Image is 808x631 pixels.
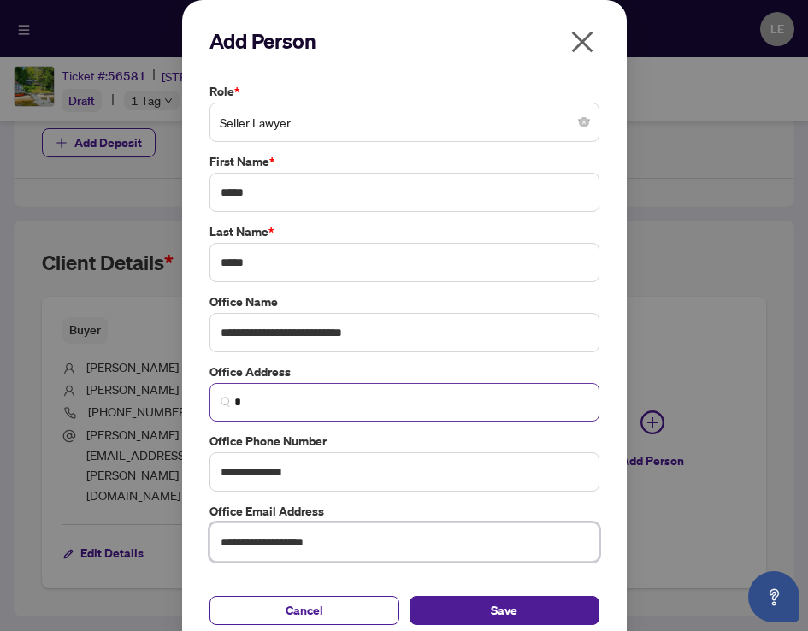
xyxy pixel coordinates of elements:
[286,597,323,624] span: Cancel
[209,432,599,451] label: Office Phone Number
[209,152,599,171] label: First Name
[220,106,589,139] span: Seller Lawyer
[209,292,599,311] label: Office Name
[209,502,599,521] label: Office Email Address
[209,363,599,381] label: Office Address
[410,596,599,625] button: Save
[579,117,589,127] span: close-circle
[748,571,799,622] button: Open asap
[209,596,399,625] button: Cancel
[209,82,599,101] label: Role
[209,27,599,55] h2: Add Person
[491,597,517,624] span: Save
[221,397,231,407] img: search_icon
[569,28,596,56] span: close
[209,222,599,241] label: Last Name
